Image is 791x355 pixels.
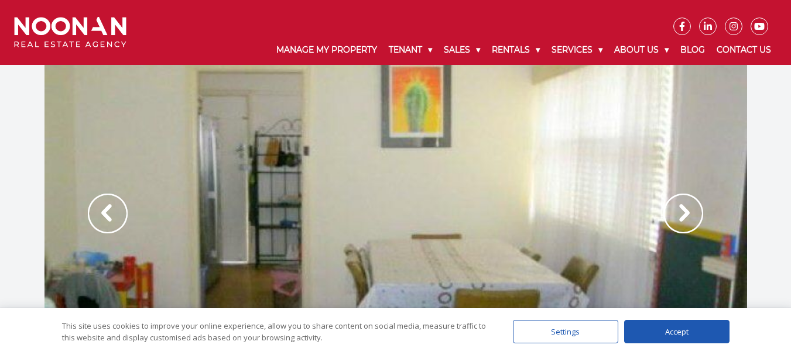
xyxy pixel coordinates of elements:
[546,35,608,65] a: Services
[674,35,711,65] a: Blog
[624,320,730,343] div: Accept
[513,320,618,343] div: Settings
[608,35,674,65] a: About Us
[438,35,486,65] a: Sales
[62,320,489,343] div: This site uses cookies to improve your online experience, allow you to share content on social me...
[486,35,546,65] a: Rentals
[711,35,777,65] a: Contact Us
[270,35,383,65] a: Manage My Property
[14,17,126,48] img: Noonan Real Estate Agency
[663,194,703,233] img: Arrow slider
[88,194,128,233] img: Arrow slider
[383,35,438,65] a: Tenant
